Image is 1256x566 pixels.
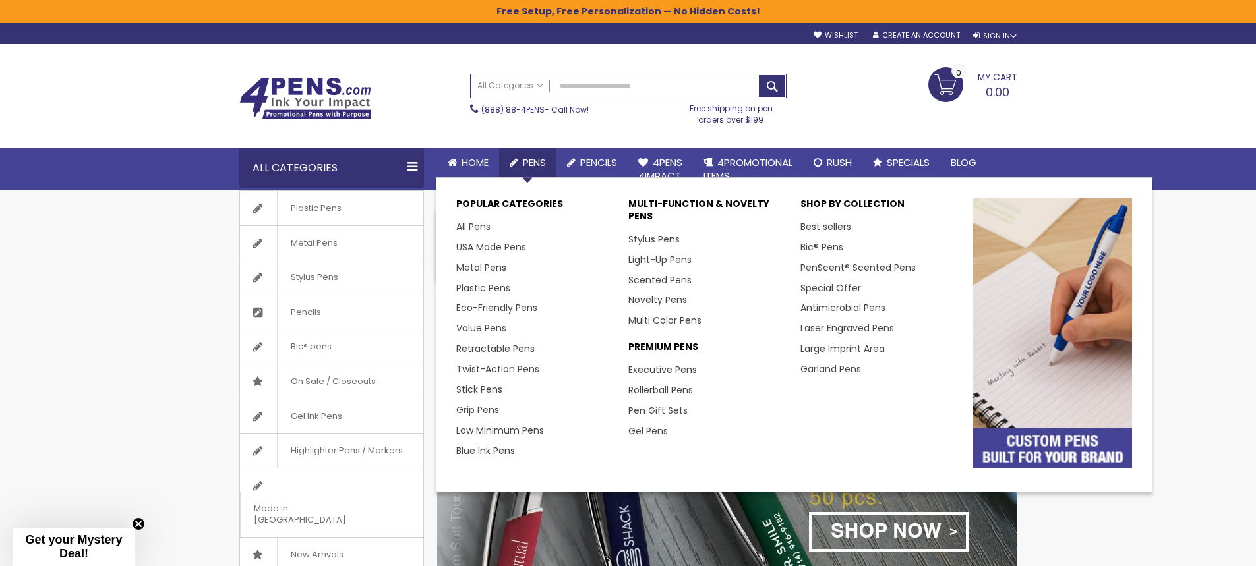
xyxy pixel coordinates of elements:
[628,198,787,229] p: Multi-Function & Novelty Pens
[456,342,535,355] a: Retractable Pens
[703,156,792,183] span: 4PROMOTIONAL ITEMS
[628,383,693,397] a: Rollerball Pens
[239,77,371,119] img: 4Pens Custom Pens and Promotional Products
[456,444,515,457] a: Blue Ink Pens
[928,67,1017,100] a: 0.00 0
[277,364,389,399] span: On Sale / Closeouts
[456,322,506,335] a: Value Pens
[456,261,506,274] a: Metal Pens
[240,364,423,399] a: On Sale / Closeouts
[240,468,423,537] a: Made in [GEOGRAPHIC_DATA]
[800,198,959,217] p: Shop By Collection
[628,293,687,306] a: Novelty Pens
[277,295,334,329] span: Pencils
[456,403,499,416] a: Grip Pens
[580,156,617,169] span: Pencils
[240,434,423,468] a: Highlighter Pens / Markers
[456,198,615,217] p: Popular Categories
[940,148,987,177] a: Blog
[240,191,423,225] a: Plastic Pens
[800,301,885,314] a: Antimicrobial Pens
[800,241,843,254] a: Bic® Pens
[800,220,851,233] a: Best sellers
[862,148,940,177] a: Specials
[471,74,550,96] a: All Categories
[951,156,976,169] span: Blog
[481,104,589,115] span: - Call Now!
[800,281,861,295] a: Special Offer
[456,383,502,396] a: Stick Pens
[277,226,351,260] span: Metal Pens
[13,528,135,566] div: Get your Mystery Deal!Close teaser
[277,399,355,434] span: Gel Ink Pens
[277,329,345,364] span: Bic® pens
[800,342,885,355] a: Large Imprint Area
[277,260,351,295] span: Stylus Pens
[638,156,682,183] span: 4Pens 4impact
[628,363,697,376] a: Executive Pens
[25,533,122,560] span: Get your Mystery Deal!
[628,424,668,438] a: Gel Pens
[481,104,545,115] a: (888) 88-4PENS
[873,30,960,40] a: Create an Account
[628,273,692,287] a: Scented Pens
[887,156,930,169] span: Specials
[556,148,628,177] a: Pencils
[800,261,916,274] a: PenScent® Scented Pens
[240,295,423,329] a: Pencils
[814,30,858,40] a: Wishlist
[499,148,556,177] a: Pens
[803,148,862,177] a: Rush
[827,156,852,169] span: Rush
[456,281,510,295] a: Plastic Pens
[973,31,1017,41] div: Sign In
[628,341,787,360] p: Premium Pens
[676,98,787,125] div: Free shipping on pen orders over $199
[456,424,544,437] a: Low Minimum Pens
[240,492,390,537] span: Made in [GEOGRAPHIC_DATA]
[239,148,424,188] div: All Categories
[277,191,355,225] span: Plastic Pens
[986,84,1009,100] span: 0.00
[240,260,423,295] a: Stylus Pens
[456,241,526,254] a: USA Made Pens
[240,226,423,260] a: Metal Pens
[956,67,961,79] span: 0
[477,80,543,91] span: All Categories
[456,220,491,233] a: All Pens
[973,198,1132,468] img: custom-pens
[800,362,861,376] a: Garland Pens
[693,148,803,191] a: 4PROMOTIONALITEMS
[628,253,692,266] a: Light-Up Pens
[628,404,688,417] a: Pen Gift Sets
[628,148,693,191] a: 4Pens4impact
[277,434,416,468] span: Highlighter Pens / Markers
[240,399,423,434] a: Gel Ink Pens
[240,329,423,364] a: Bic® pens
[523,156,546,169] span: Pens
[462,156,489,169] span: Home
[456,301,537,314] a: Eco-Friendly Pens
[628,233,680,246] a: Stylus Pens
[628,314,702,327] a: Multi Color Pens
[800,322,894,335] a: Laser Engraved Pens
[132,517,145,530] button: Close teaser
[456,362,539,376] a: Twist-Action Pens
[437,148,499,177] a: Home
